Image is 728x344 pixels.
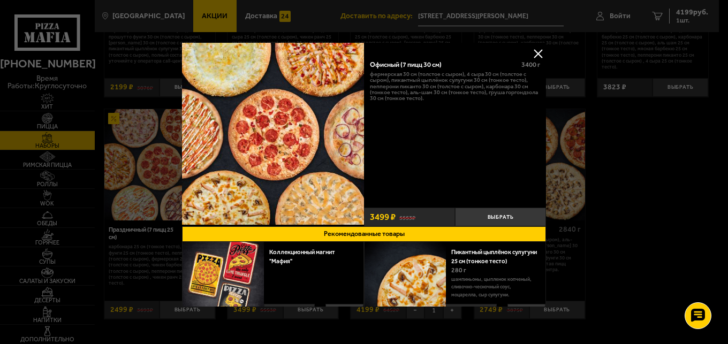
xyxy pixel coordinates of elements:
[451,248,537,265] a: Пикантный цыплёнок сулугуни 25 см (тонкое тесто)
[269,248,335,265] a: Коллекционный магнит "Мафия"
[182,43,364,226] a: Офисный (7 пицц 30 см)
[272,304,295,326] strong: 29 ₽
[182,226,546,242] button: Рекомендованные товары
[399,213,415,221] s: 5553 ₽
[521,60,540,68] span: 3400 г
[370,71,541,102] p: Фермерская 30 см (толстое с сыром), 4 сыра 30 см (толстое с сыром), Пикантный цыплёнок сулугуни 3...
[451,266,466,274] span: 280 г
[182,43,364,225] img: Офисный (7 пицц 30 см)
[370,60,514,68] div: Офисный (7 пицц 30 см)
[507,304,545,326] button: Выбрать
[454,304,483,326] strong: 499 ₽
[325,304,363,326] button: Выбрать
[370,212,396,221] span: 3499 ₽
[455,208,546,226] button: Выбрать
[451,276,537,299] p: шампиньоны, цыпленок копченый, сливочно-чесночный соус, моцарелла, сыр сулугуни.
